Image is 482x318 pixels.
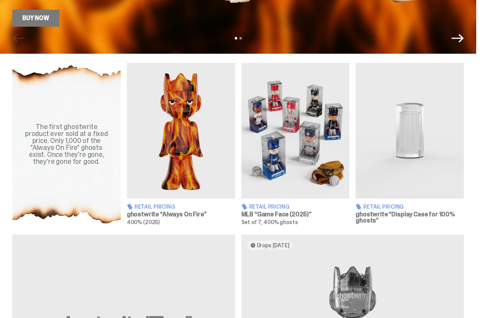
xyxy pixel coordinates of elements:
h3: MLB “Game Face (2025)” [241,211,350,218]
span: Retail Pricing [249,204,290,209]
span: 400% (2025) [127,219,160,226]
h3: ghostwrite “Always On Fire” [127,211,235,218]
img: Always On Fire [127,63,235,199]
span: Drops [DATE] [257,242,290,248]
span: Set of 7, 400% ghosts [241,219,298,226]
div: The first ghostwrite product ever sold at a fixed price. Only 1,000 of the "Always On Fire" ghost... [22,123,111,165]
a: Display Case for 100% ghosts Retail Pricing [356,63,464,225]
img: Game Face (2025) [241,63,350,199]
span: Retail Pricing [135,204,175,209]
button: Next [452,32,464,44]
a: Buy Now [12,10,59,27]
h3: ghostwrite “Display Case for 100% ghosts” [356,211,464,224]
a: Always On Fire Retail Pricing [127,63,235,225]
button: View slide 2 [239,37,242,39]
button: View slide 1 [235,37,237,39]
a: Game Face (2025) Retail Pricing [241,63,350,225]
img: Display Case for 100% ghosts [356,63,464,199]
span: Retail Pricing [363,204,404,209]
